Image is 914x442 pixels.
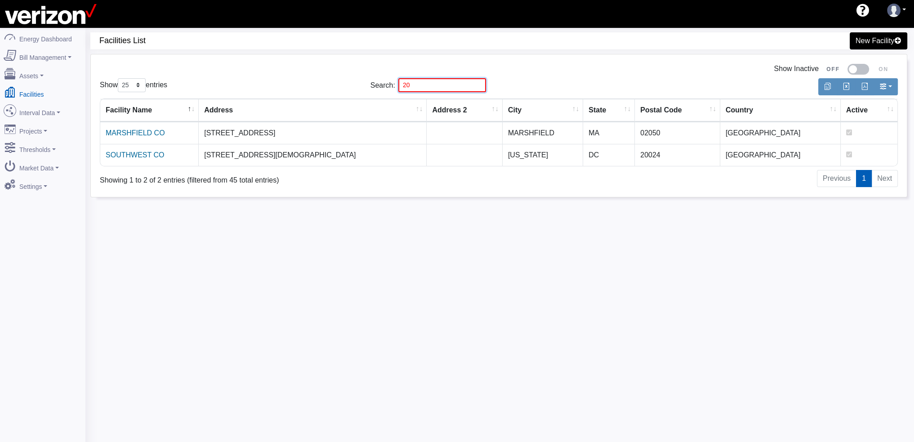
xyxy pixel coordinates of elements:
button: Generate PDF [855,78,874,95]
img: user-3.svg [887,4,901,17]
td: MA [583,122,635,144]
td: [STREET_ADDRESS] [199,122,427,144]
button: Show/Hide Columns [874,78,898,95]
th: Address : activate to sort column ascending [199,99,427,122]
select: Showentries [118,78,146,92]
th: Facility Name : activate to sort column descending [100,99,199,122]
th: Postal Code : activate to sort column ascending [635,99,720,122]
th: Active : activate to sort column ascending [841,99,897,122]
span: Facilities List [99,32,504,49]
th: State : activate to sort column ascending [583,99,635,122]
td: [GEOGRAPHIC_DATA] [720,144,841,166]
th: Address 2 : activate to sort column ascending [427,99,503,122]
a: New Facility [850,32,907,49]
div: Show Inactive [100,63,898,75]
td: [GEOGRAPHIC_DATA] [720,122,841,144]
button: Export to Excel [837,78,856,95]
th: City : activate to sort column ascending [503,99,583,122]
input: Search: [398,78,486,92]
td: [US_STATE] [503,144,583,166]
td: [STREET_ADDRESS][DEMOGRAPHIC_DATA] [199,144,427,166]
button: Copy to clipboard [818,78,837,95]
th: Country : activate to sort column ascending [720,99,841,122]
label: Search: [370,78,486,92]
a: SOUTHWEST CO [106,151,164,159]
td: MARSHFIELD [503,122,583,144]
a: 1 [856,170,872,187]
label: Show entries [100,78,167,92]
td: 02050 [635,122,720,144]
td: 20024 [635,144,720,166]
div: Showing 1 to 2 of 2 entries (filtered from 45 total entries) [100,169,424,186]
a: MARSHFIELD CO [106,129,165,137]
td: DC [583,144,635,166]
